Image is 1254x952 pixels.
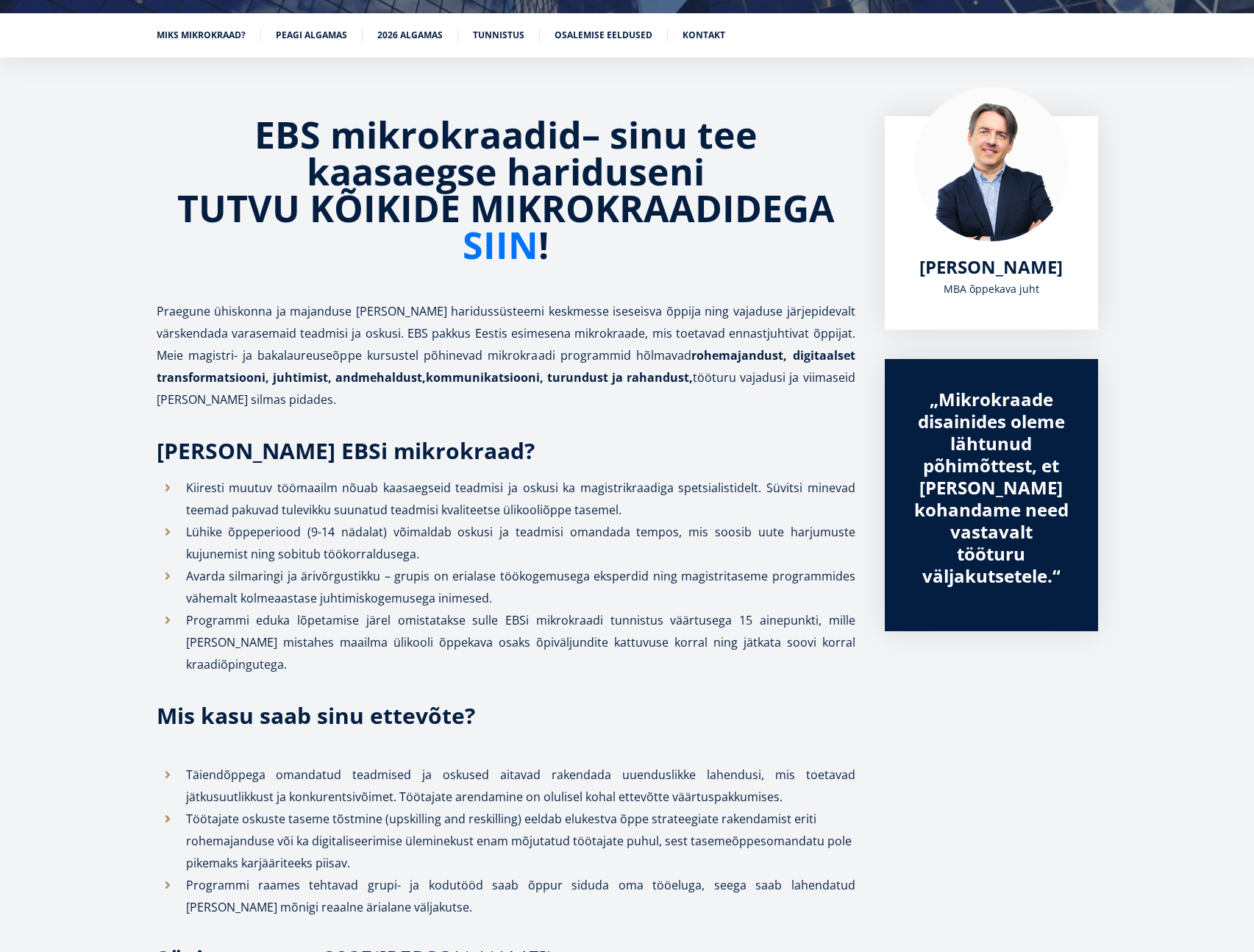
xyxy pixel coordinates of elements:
a: [PERSON_NAME] [919,256,1063,278]
a: Kontakt [683,28,725,43]
a: Miks mikrokraad? [157,28,246,43]
li: Avarda silmaringi ja ärivõrgustikku – grupis on erialase töökogemusega eksperdid ning magistritas... [157,565,855,609]
a: 2026 algamas [377,28,443,43]
strong: kommunikatsiooni, turundust ja rahandust, [426,369,693,386]
li: Töötajate oskuste taseme tõstmine (upskilling and reskilling) eeldab elukestva õppe strateegiate ... [157,808,855,874]
p: Praegune ühiskonna ja majanduse [PERSON_NAME] haridussüsteemi keskmesse iseseisva õppija ning vaj... [157,300,855,411]
strong: EBS mikrokraadid [254,110,582,160]
div: MBA õppekava juht [914,278,1069,300]
span: [PERSON_NAME] [919,255,1063,279]
strong: [PERSON_NAME] EBSi mikrokraad? [157,436,535,466]
img: Marko Rillo [914,87,1069,241]
strong: sinu tee kaasaegse hariduseni TUTVU KÕIKIDE MIKROKRAADIDEGA ! [177,110,835,270]
a: Peagi algamas [276,28,347,43]
li: Täiendõppega omandatud teadmised ja oskused aitavad rakendada uuenduslikke lahendusi, mis toetava... [157,764,855,808]
div: „Mikrokraade disainides oleme lähtunud põhimõttest, et [PERSON_NAME] kohandame need vastavalt töö... [914,388,1069,587]
strong: Mis kasu saab sinu ettevõte? [157,700,475,731]
a: SIIN [463,227,538,263]
strong: – [582,110,600,160]
li: Programmi raames tehtavad grupi- ja kodutööd saab õppur siduda oma tööeluga, seega saab lahendatu... [157,874,855,918]
a: Osalemise eeldused [555,28,652,43]
a: Tunnistus [473,28,524,43]
li: Programmi eduka lõpetamise järel omistatakse sulle EBSi mikrokraadi tunnistus väärtusega 15 ainep... [157,609,855,675]
li: Lühike õppeperiood (9-14 nädalat) võimaldab oskusi ja teadmisi omandada tempos, mis soosib uute h... [157,521,855,565]
p: Kiiresti muutuv töömaailm nõuab kaasaegseid teadmisi ja oskusi ka magistrikraadiga spetsialistide... [186,477,855,521]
